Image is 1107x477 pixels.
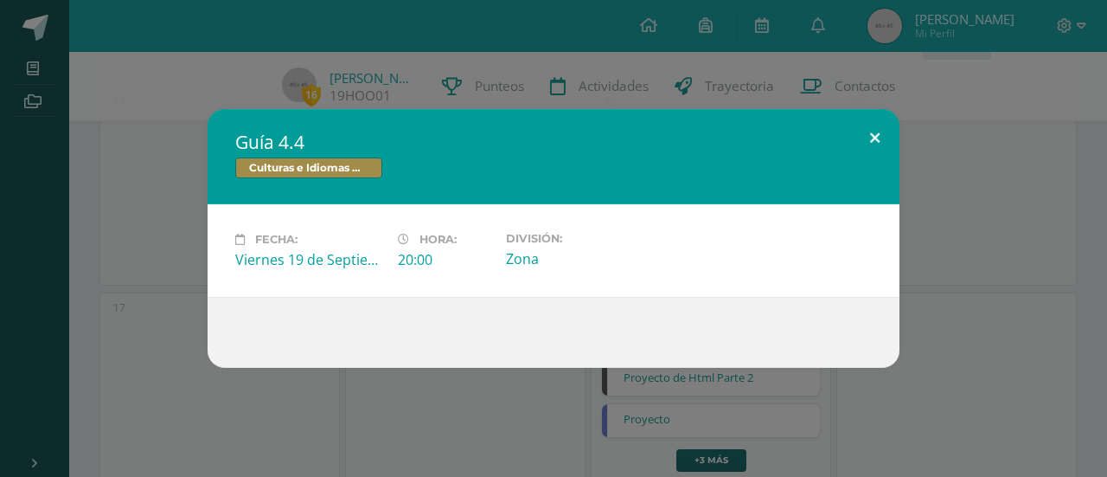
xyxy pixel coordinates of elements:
label: División: [506,232,655,245]
span: Fecha: [255,233,298,246]
div: 20:00 [398,250,492,269]
h2: Guía 4.4 [235,130,872,154]
div: Zona [506,249,655,268]
button: Close (Esc) [850,109,899,168]
span: Hora: [419,233,457,246]
div: Viernes 19 de Septiembre [235,250,384,269]
span: Culturas e Idiomas Mayas [235,158,382,178]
